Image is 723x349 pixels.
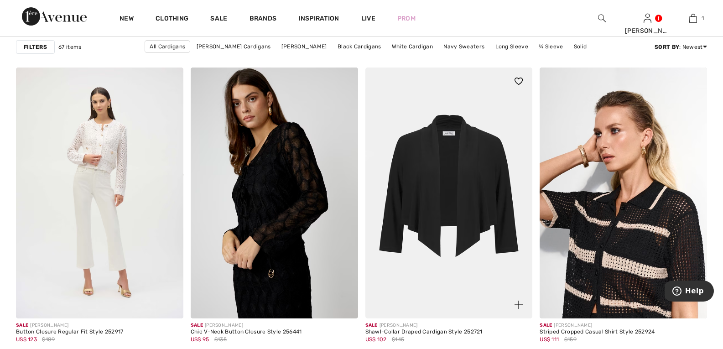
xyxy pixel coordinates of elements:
span: Sale [191,323,203,328]
a: [PERSON_NAME] Cardigans [192,41,276,52]
span: Sale [365,323,378,328]
strong: Filters [24,43,47,51]
div: Shawl-Collar Draped Cardigan Style 252721 [365,329,483,335]
img: search the website [598,13,606,24]
a: ¾ Sleeve [534,41,567,52]
img: Striped Cropped Casual Shirt Style 252924. Black/parchment [540,68,707,318]
span: US$ 111 [540,336,559,343]
img: 1ère Avenue [22,7,87,26]
span: Inspiration [298,15,339,24]
a: All Cardigans [145,40,190,53]
div: Striped Cropped Casual Shirt Style 252924 [540,329,655,335]
img: Button Closure Regular Fit Style 252917. Vanilla/gold [16,68,183,318]
span: 67 items [58,43,81,51]
span: $159 [564,335,577,344]
span: $189 [42,335,55,344]
div: Chic V-Neck Button Closure Style 256441 [191,329,302,335]
img: plus_v2.svg [515,301,523,309]
div: : Newest [655,43,707,51]
img: My Info [644,13,651,24]
a: Prom [397,14,416,23]
iframe: Opens a widget where you can find more information [665,281,714,303]
img: My Bag [689,13,697,24]
a: Navy Sweaters [439,41,489,52]
a: Solid [569,41,592,52]
a: Brands [250,15,277,24]
span: US$ 102 [365,336,387,343]
a: Long Sleeve [491,41,533,52]
div: [PERSON_NAME] [365,322,483,329]
img: Chic V-Neck Button Closure Style 256441. Black [191,68,358,318]
div: Button Closure Regular Fit Style 252917 [16,329,124,335]
a: White Cardigan [387,41,437,52]
span: $145 [392,335,404,344]
a: Live [361,14,375,23]
div: [PERSON_NAME] [16,322,124,329]
span: 1 [702,14,704,22]
img: Shawl-Collar Draped Cardigan Style 252721. Black [365,68,533,318]
span: US$ 95 [191,336,209,343]
a: New [120,15,134,24]
a: [PERSON_NAME] [277,41,332,52]
strong: Sort By [655,44,679,50]
span: $135 [214,335,227,344]
a: 1 [671,13,715,24]
a: Sign In [644,14,651,22]
div: [PERSON_NAME] [540,322,655,329]
img: heart_black_full.svg [515,78,523,85]
span: Sale [540,323,552,328]
a: Black Cardigans [333,41,386,52]
div: [PERSON_NAME] [625,26,670,36]
a: Sale [210,15,227,24]
span: US$ 123 [16,336,37,343]
div: [PERSON_NAME] [191,322,302,329]
a: Clothing [156,15,188,24]
span: Sale [16,323,28,328]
